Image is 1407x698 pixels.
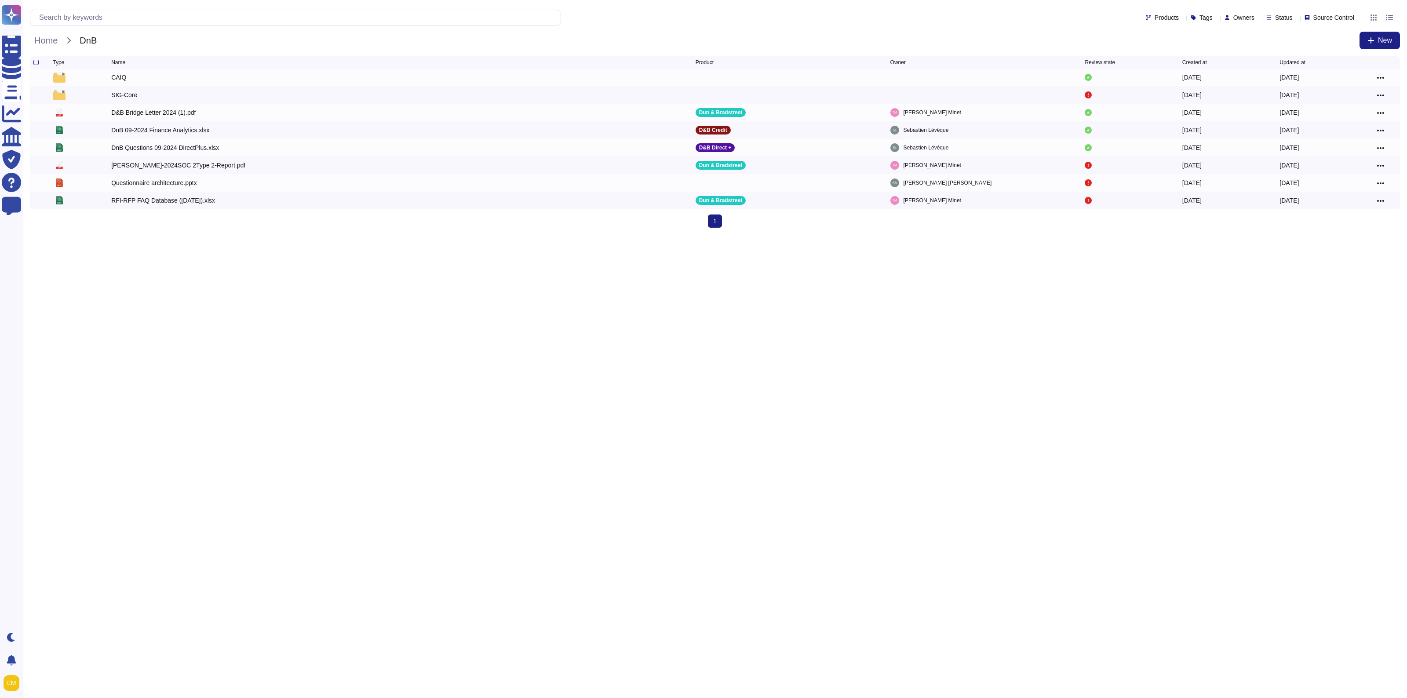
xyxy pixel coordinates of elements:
img: user [890,161,899,170]
span: Home [30,34,62,47]
img: user [890,178,899,187]
img: user [890,126,899,135]
div: DnB 09-2024 Finance Analytics.xlsx [111,126,209,135]
span: Status [1275,15,1293,21]
div: Questionnaire architecture.pptx [111,178,197,187]
div: [DATE] [1182,143,1202,152]
p: D&B Credit [699,127,727,133]
div: [DATE] [1279,178,1299,187]
span: Product [696,60,714,65]
div: CAIQ [111,73,126,82]
p: D&B Direct + [699,145,732,150]
span: New [1378,37,1392,44]
div: [DATE] [1279,108,1299,117]
img: user [4,675,19,691]
div: [DATE] [1182,126,1202,135]
span: Owners [1233,15,1254,21]
div: [DATE] [1182,73,1202,82]
span: [PERSON_NAME] [PERSON_NAME] [904,178,992,187]
span: DnB [75,34,101,47]
img: folder [53,72,66,83]
p: Dun & Bradstreet [699,110,743,115]
button: user [2,673,26,693]
div: [DATE] [1279,126,1299,135]
div: [DATE] [1279,143,1299,152]
div: [DATE] [1279,91,1299,99]
span: Updated at [1279,60,1305,65]
img: user [890,196,899,205]
div: [PERSON_NAME]-2024SOC 2Type 2-Report.pdf [111,161,245,170]
span: 1 [708,214,722,228]
span: Type [53,60,64,65]
span: Source Control [1313,15,1354,21]
span: Name [111,60,125,65]
div: RFI-RFP FAQ Database ([DATE]).xlsx [111,196,215,205]
div: [DATE] [1182,196,1202,205]
p: Dun & Bradstreet [699,198,743,203]
img: folder [53,90,66,100]
span: Created at [1182,60,1207,65]
span: [PERSON_NAME] Minet [904,161,961,170]
button: New [1360,32,1400,49]
span: Tags [1199,15,1213,21]
span: Review state [1085,60,1115,65]
div: SIG-Core [111,91,137,99]
div: [DATE] [1182,91,1202,99]
div: [DATE] [1279,73,1299,82]
span: Products [1155,15,1179,21]
div: [DATE] [1182,161,1202,170]
span: [PERSON_NAME] Minet [904,108,961,117]
span: Sebastien Lévêque [904,143,949,152]
div: DnB Questions 09-2024 DirectPlus.xlsx [111,143,219,152]
span: Owner [890,60,906,65]
div: [DATE] [1279,161,1299,170]
img: user [890,108,899,117]
div: [DATE] [1279,196,1299,205]
p: Dun & Bradstreet [699,163,743,168]
span: [PERSON_NAME] Minet [904,196,961,205]
input: Search by keywords [35,10,561,25]
div: [DATE] [1182,108,1202,117]
img: user [890,143,899,152]
div: D&B Bridge Letter 2024 (1).pdf [111,108,196,117]
span: Sebastien Lévêque [904,126,949,135]
div: [DATE] [1182,178,1202,187]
